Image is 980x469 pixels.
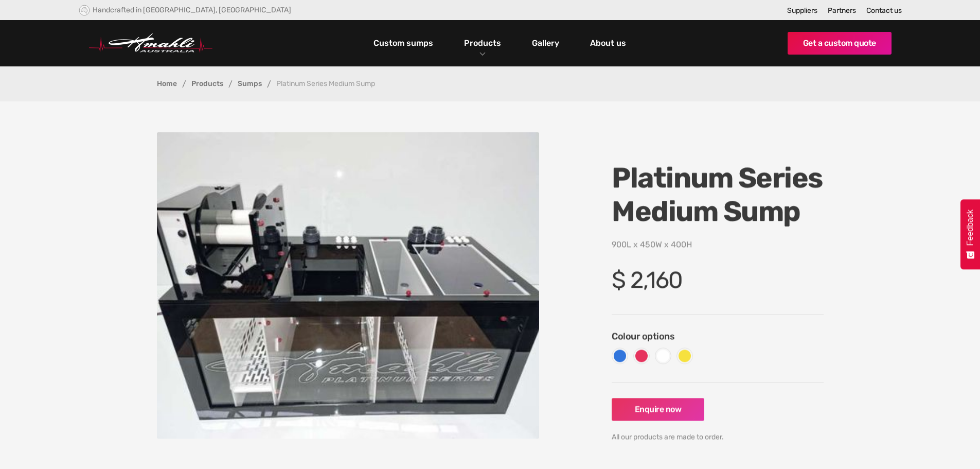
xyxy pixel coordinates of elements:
[612,238,824,251] p: 900L x 450W x 400H
[612,266,824,293] h4: $ 2,160
[529,34,562,52] a: Gallery
[612,398,704,421] a: Enquire now
[157,80,177,88] a: Home
[787,6,817,15] a: Suppliers
[89,33,212,53] a: home
[612,431,824,443] div: All our products are made to order.
[456,20,509,66] div: Products
[461,36,504,50] a: Products
[276,80,375,88] div: Platinum Series Medium Sump
[866,6,902,15] a: Contact us
[960,199,980,269] button: Feedback - Show survey
[966,210,975,246] span: Feedback
[191,80,223,88] a: Products
[157,132,540,439] a: open lightbox
[788,32,892,55] a: Get a custom quote
[828,6,856,15] a: Partners
[238,80,262,88] a: Sumps
[587,34,629,52] a: About us
[157,132,540,439] img: Platinum Series Medium Sump
[93,6,291,14] div: Handcrafted in [GEOGRAPHIC_DATA], [GEOGRAPHIC_DATA]
[612,330,824,342] h6: Colour options
[89,33,212,53] img: Hmahli Australia Logo
[612,161,824,228] h1: Platinum Series Medium Sump
[371,34,436,52] a: Custom sumps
